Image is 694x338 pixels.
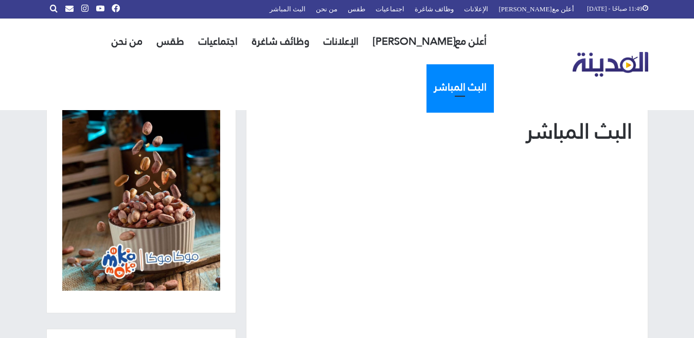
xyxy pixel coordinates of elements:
[573,52,648,77] img: تلفزيون المدينة
[245,19,316,64] a: وظائف شاغرة
[262,117,632,146] h1: البث المباشر
[104,19,150,64] a: من نحن
[366,19,494,64] a: أعلن مع[PERSON_NAME]
[426,64,494,110] a: البث المباشر
[316,19,366,64] a: الإعلانات
[191,19,245,64] a: اجتماعيات
[150,19,191,64] a: طقس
